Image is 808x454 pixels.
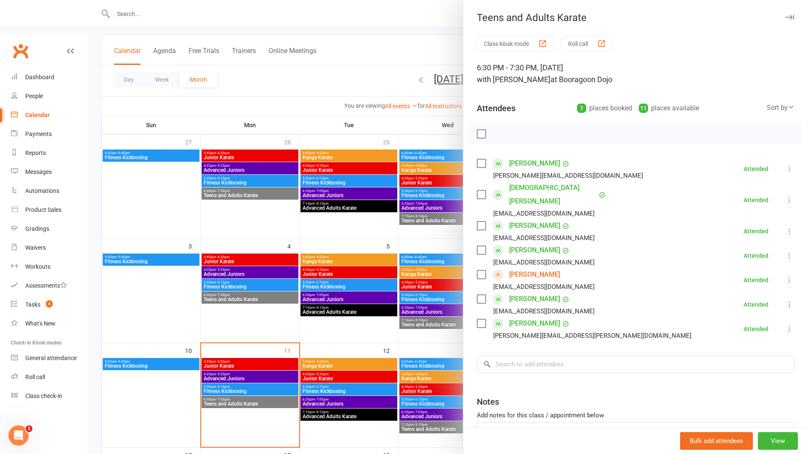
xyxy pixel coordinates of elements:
[11,125,89,144] a: Payments
[493,232,595,243] div: [EMAIL_ADDRESS][DOMAIN_NAME]
[680,432,753,450] button: Bulk add attendees
[509,243,560,257] a: [PERSON_NAME]
[25,355,77,361] div: General attendance
[639,102,699,114] div: places available
[744,302,768,307] div: Attended
[493,330,691,341] div: [PERSON_NAME][EMAIL_ADDRESS][PERSON_NAME][DOMAIN_NAME]
[25,206,61,213] div: Product Sales
[509,219,560,232] a: [PERSON_NAME]
[11,276,89,295] a: Assessments
[639,104,648,113] div: 11
[10,40,31,61] a: Clubworx
[509,268,560,281] a: [PERSON_NAME]
[477,102,516,114] div: Attendees
[25,301,40,308] div: Tasks
[477,410,795,420] div: Add notes for this class / appointment below
[477,36,554,51] button: Class kiosk mode
[509,317,560,330] a: [PERSON_NAME]
[25,93,43,99] div: People
[477,62,795,85] div: 6:30 PM - 7:30 PM, [DATE]
[493,170,643,181] div: [PERSON_NAME][EMAIL_ADDRESS][DOMAIN_NAME]
[25,282,67,289] div: Assessments
[577,104,586,113] div: 7
[477,355,795,373] input: Search to add attendees
[25,320,56,327] div: What's New
[11,87,89,106] a: People
[25,131,52,137] div: Payments
[11,368,89,387] a: Roll call
[577,102,632,114] div: places booked
[25,225,49,232] div: Gradings
[758,432,798,450] button: View
[493,306,595,317] div: [EMAIL_ADDRESS][DOMAIN_NAME]
[744,277,768,283] div: Attended
[11,349,89,368] a: General attendance kiosk mode
[25,74,54,80] div: Dashboard
[8,425,29,446] iframe: Intercom live chat
[25,168,52,175] div: Messages
[11,106,89,125] a: Calendar
[744,326,768,332] div: Attended
[767,102,795,113] div: Sort by
[744,166,768,172] div: Attended
[493,208,595,219] div: [EMAIL_ADDRESS][DOMAIN_NAME]
[744,197,768,203] div: Attended
[26,425,32,432] span: 1
[11,219,89,238] a: Gradings
[493,281,595,292] div: [EMAIL_ADDRESS][DOMAIN_NAME]
[463,12,808,24] div: Teens and Adults Karate
[25,112,50,118] div: Calendar
[11,387,89,406] a: Class kiosk mode
[509,292,560,306] a: [PERSON_NAME]
[25,244,46,251] div: Waivers
[11,238,89,257] a: Waivers
[11,295,89,314] a: Tasks 4
[493,257,595,268] div: [EMAIL_ADDRESS][DOMAIN_NAME]
[561,36,613,51] button: Roll call
[11,68,89,87] a: Dashboard
[550,75,612,84] span: at Booragoon Dojo
[477,75,550,84] span: with [PERSON_NAME]
[509,181,597,208] a: [DEMOGRAPHIC_DATA][PERSON_NAME]
[25,263,50,270] div: Workouts
[11,314,89,333] a: What's New
[25,150,46,156] div: Reports
[11,182,89,200] a: Automations
[25,187,59,194] div: Automations
[509,157,560,170] a: [PERSON_NAME]
[25,374,45,380] div: Roll call
[744,228,768,234] div: Attended
[11,144,89,163] a: Reports
[744,253,768,259] div: Attended
[11,200,89,219] a: Product Sales
[46,300,53,307] span: 4
[477,396,499,408] div: Notes
[11,163,89,182] a: Messages
[11,257,89,276] a: Workouts
[25,393,62,399] div: Class check-in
